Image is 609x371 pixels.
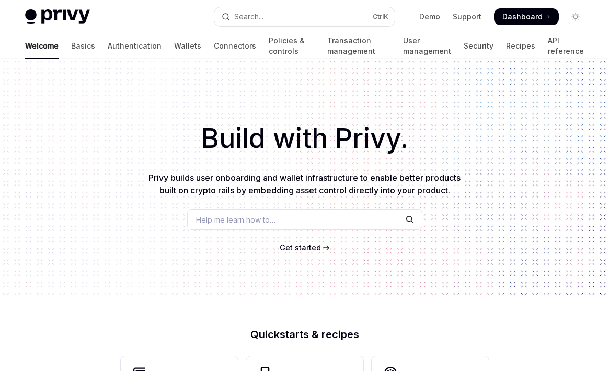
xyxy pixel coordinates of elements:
a: Policies & controls [269,33,315,59]
h2: Quickstarts & recipes [121,329,489,340]
a: Demo [419,11,440,22]
h1: Build with Privy. [17,118,592,159]
a: Connectors [214,33,256,59]
span: Get started [280,243,321,252]
a: Transaction management [327,33,390,59]
span: Ctrl K [373,13,388,21]
a: Wallets [174,33,201,59]
a: Dashboard [494,8,559,25]
span: Dashboard [502,11,543,22]
a: Security [464,33,493,59]
a: Support [453,11,481,22]
div: Search... [234,10,263,23]
a: Recipes [506,33,535,59]
span: Privy builds user onboarding and wallet infrastructure to enable better products built on crypto ... [148,172,461,195]
a: Welcome [25,33,59,59]
a: API reference [548,33,584,59]
a: Basics [71,33,95,59]
a: Authentication [108,33,162,59]
button: Open search [214,7,395,26]
button: Toggle dark mode [567,8,584,25]
a: Get started [280,242,321,253]
a: User management [403,33,451,59]
img: light logo [25,9,90,24]
span: Help me learn how to… [196,214,275,225]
